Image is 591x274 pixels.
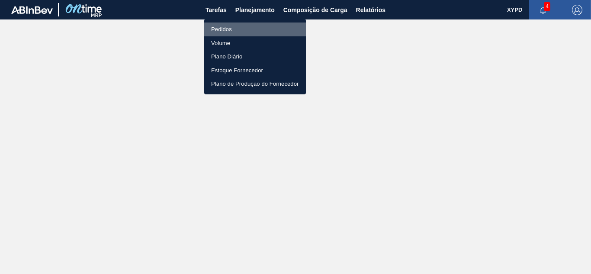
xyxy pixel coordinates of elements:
a: Volume [204,36,306,50]
a: Plano Diário [204,50,306,64]
a: Pedidos [204,23,306,36]
a: Plano de Produção do Fornecedor [204,77,306,91]
a: Estoque Fornecedor [204,64,306,77]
